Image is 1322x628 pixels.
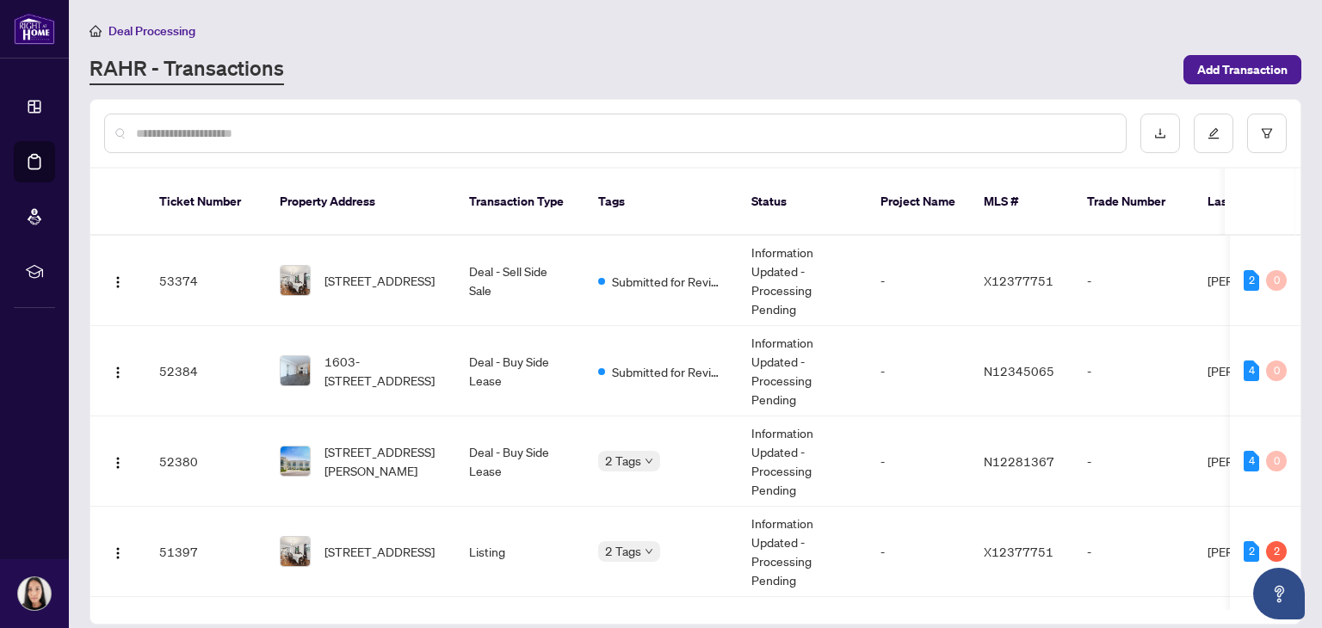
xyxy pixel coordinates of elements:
span: edit [1208,127,1220,139]
button: filter [1247,114,1287,153]
td: - [867,326,970,416]
div: 2 [1244,270,1259,291]
div: 0 [1266,270,1287,291]
img: Logo [111,366,125,379]
button: download [1140,114,1180,153]
span: [STREET_ADDRESS][PERSON_NAME] [324,442,442,480]
th: Project Name [867,169,970,236]
td: Information Updated - Processing Pending [738,236,867,326]
td: Information Updated - Processing Pending [738,326,867,416]
span: home [90,25,102,37]
img: Logo [111,546,125,560]
th: MLS # [970,169,1073,236]
span: 2 Tags [605,451,641,471]
span: N12345065 [984,363,1054,379]
span: Submitted for Review [612,272,724,291]
th: Tags [584,169,738,236]
td: 53374 [145,236,266,326]
img: Profile Icon [18,577,51,610]
button: edit [1194,114,1233,153]
img: thumbnail-img [281,537,310,566]
div: 2 [1266,541,1287,562]
span: X12377751 [984,544,1053,559]
span: 1603-[STREET_ADDRESS] [324,352,442,390]
span: N12281367 [984,453,1054,469]
button: Logo [104,357,132,385]
span: down [645,547,653,556]
span: Submitted for Review [612,362,724,381]
div: 2 [1244,541,1259,562]
span: Add Transaction [1197,56,1288,83]
img: thumbnail-img [281,446,310,476]
div: 0 [1266,451,1287,471]
span: [STREET_ADDRESS] [324,271,435,290]
td: Deal - Buy Side Lease [455,326,584,416]
td: Information Updated - Processing Pending [738,507,867,597]
button: Add Transaction [1183,55,1301,84]
div: 4 [1244,451,1259,471]
img: logo [14,13,55,45]
th: Trade Number [1073,169,1194,236]
img: thumbnail-img [281,266,310,295]
td: - [1073,326,1194,416]
span: Deal Processing [108,23,195,39]
td: - [1073,236,1194,326]
span: filter [1261,127,1273,139]
a: RAHR - Transactions [90,54,284,85]
span: [STREET_ADDRESS] [324,542,435,561]
td: Listing [455,507,584,597]
span: 2 Tags [605,541,641,561]
td: 52380 [145,416,266,507]
div: 4 [1244,360,1259,381]
img: Logo [111,275,125,289]
img: Logo [111,456,125,470]
td: 51397 [145,507,266,597]
td: 52384 [145,326,266,416]
td: - [867,236,970,326]
span: down [645,457,653,465]
span: download [1154,127,1166,139]
div: 0 [1266,360,1287,381]
img: thumbnail-img [281,356,310,385]
td: - [867,507,970,597]
td: - [1073,507,1194,597]
button: Open asap [1253,568,1305,619]
button: Logo [104,447,132,475]
th: Ticket Number [145,169,266,236]
button: Logo [104,267,132,294]
th: Property Address [266,169,455,236]
td: Deal - Buy Side Lease [455,416,584,507]
td: - [1073,416,1194,507]
button: Logo [104,538,132,565]
th: Transaction Type [455,169,584,236]
td: - [867,416,970,507]
span: X12377751 [984,273,1053,288]
th: Status [738,169,867,236]
td: Information Updated - Processing Pending [738,416,867,507]
td: Deal - Sell Side Sale [455,236,584,326]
